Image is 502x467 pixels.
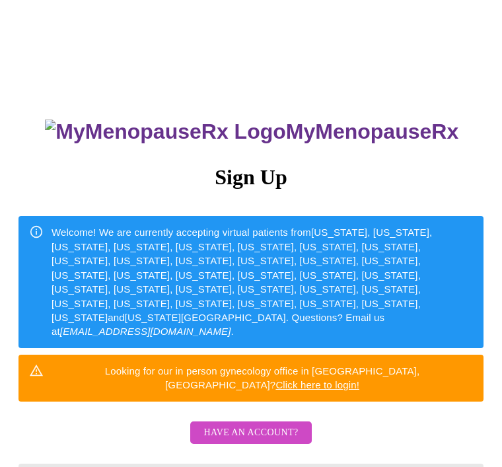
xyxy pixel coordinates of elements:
[60,326,231,337] em: [EMAIL_ADDRESS][DOMAIN_NAME]
[203,425,298,441] span: Have an account?
[20,120,484,144] h3: MyMenopauseRx
[18,165,484,190] h3: Sign Up
[187,436,314,447] a: Have an account?
[52,359,473,398] div: Looking for our in person gynecology office in [GEOGRAPHIC_DATA], [GEOGRAPHIC_DATA]?
[190,421,311,445] button: Have an account?
[52,220,473,344] div: Welcome! We are currently accepting virtual patients from [US_STATE], [US_STATE], [US_STATE], [US...
[45,120,285,144] img: MyMenopauseRx Logo
[275,379,359,390] a: Click here to login!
